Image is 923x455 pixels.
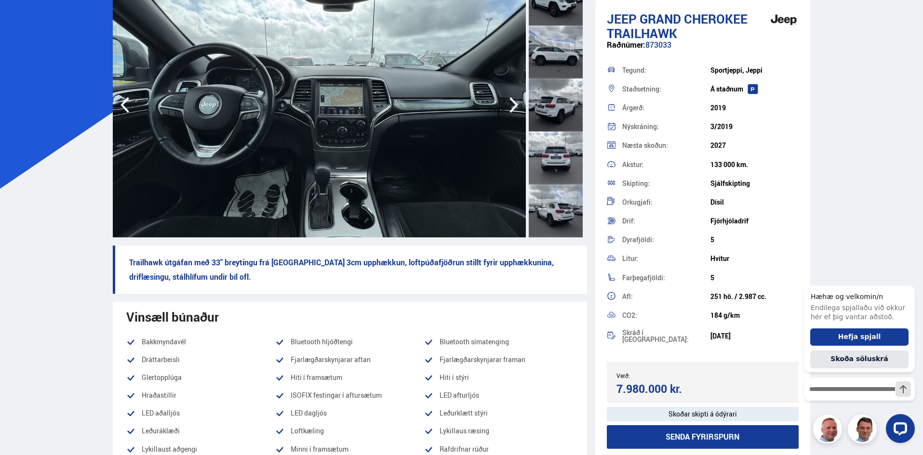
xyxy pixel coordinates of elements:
li: LED aðalljós [126,407,275,419]
div: Vinsæll búnaður [126,310,574,324]
div: 184 g/km [710,312,799,319]
span: Raðnúmer: [607,39,645,50]
li: Hiti í stýri [424,372,573,383]
li: LED afturljós [424,390,573,401]
div: Staðsetning: [622,86,710,92]
li: ISOFIX festingar í aftursætum [275,390,424,401]
div: Skráð í [GEOGRAPHIC_DATA]: [622,329,710,343]
div: 133 000 km. [710,161,799,169]
li: Lykillaus ræsing [424,425,573,437]
div: Fjórhjóladrif [710,217,799,225]
div: Afl: [622,293,710,300]
li: Bakkmyndavél [126,336,275,348]
li: Minni í framsætum [275,443,424,455]
li: Fjarlægðarskynjarar framan [424,354,573,365]
li: Dráttarbeisli [126,354,275,365]
li: Glertopplúga [126,372,275,383]
iframe: LiveChat chat widget [796,268,919,451]
div: Nýskráning: [622,123,710,130]
div: Á staðnum [710,85,799,93]
li: Bluetooth símatenging [424,336,573,348]
div: Dísil [710,198,799,206]
li: Hraðastillir [126,390,275,401]
div: Verð: [616,372,703,379]
div: Næsta skoðun: [622,142,710,149]
span: Jeep [607,10,637,27]
div: Orkugjafi: [622,199,710,206]
li: Bluetooth hljóðtengi [275,336,424,348]
div: 3/2019 [710,123,799,130]
li: Rafdrifnar rúður [424,443,573,455]
div: 251 hö. / 2.987 cc. [710,293,799,300]
div: Dyrafjöldi: [622,236,710,243]
div: Árgerð: [622,104,710,111]
div: Drif: [622,218,710,224]
li: Loftkæling [275,425,424,437]
span: Grand Cherokee TRAILHAWK [607,10,748,42]
div: Skoðar skipti á ódýrari [607,407,799,421]
div: Skipting: [622,180,710,187]
li: Leðuráklæði [126,425,275,437]
li: Hiti í framsætum [275,372,424,383]
div: Akstur: [622,161,710,168]
div: 5 [710,274,799,282]
li: LED dagljós [275,407,424,419]
div: 5 [710,236,799,244]
div: Tegund: [622,67,710,74]
p: Trailhawk útgáfan með 33" breytingu frá [GEOGRAPHIC_DATA] 3cm upphækkun, loftpúðafjöðrun stillt f... [113,246,587,294]
li: Fjarlægðarskynjarar aftan [275,354,424,365]
div: Farþegafjöldi: [622,274,710,281]
button: Senda fyrirspurn [607,425,799,449]
div: CO2: [622,312,710,319]
div: Litur: [622,255,710,262]
div: 2027 [710,142,799,149]
img: brand logo [764,5,803,35]
div: [DATE] [710,332,799,340]
div: Sportjeppi, Jeppi [710,66,799,74]
li: Leðurklætt stýri [424,407,573,419]
div: Hvítur [710,255,799,262]
div: 873033 [607,40,799,59]
div: 2019 [710,104,799,112]
div: Sjálfskipting [710,180,799,187]
li: Lykillaust aðgengi [126,443,275,455]
div: 7.980.000 kr. [616,382,700,395]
